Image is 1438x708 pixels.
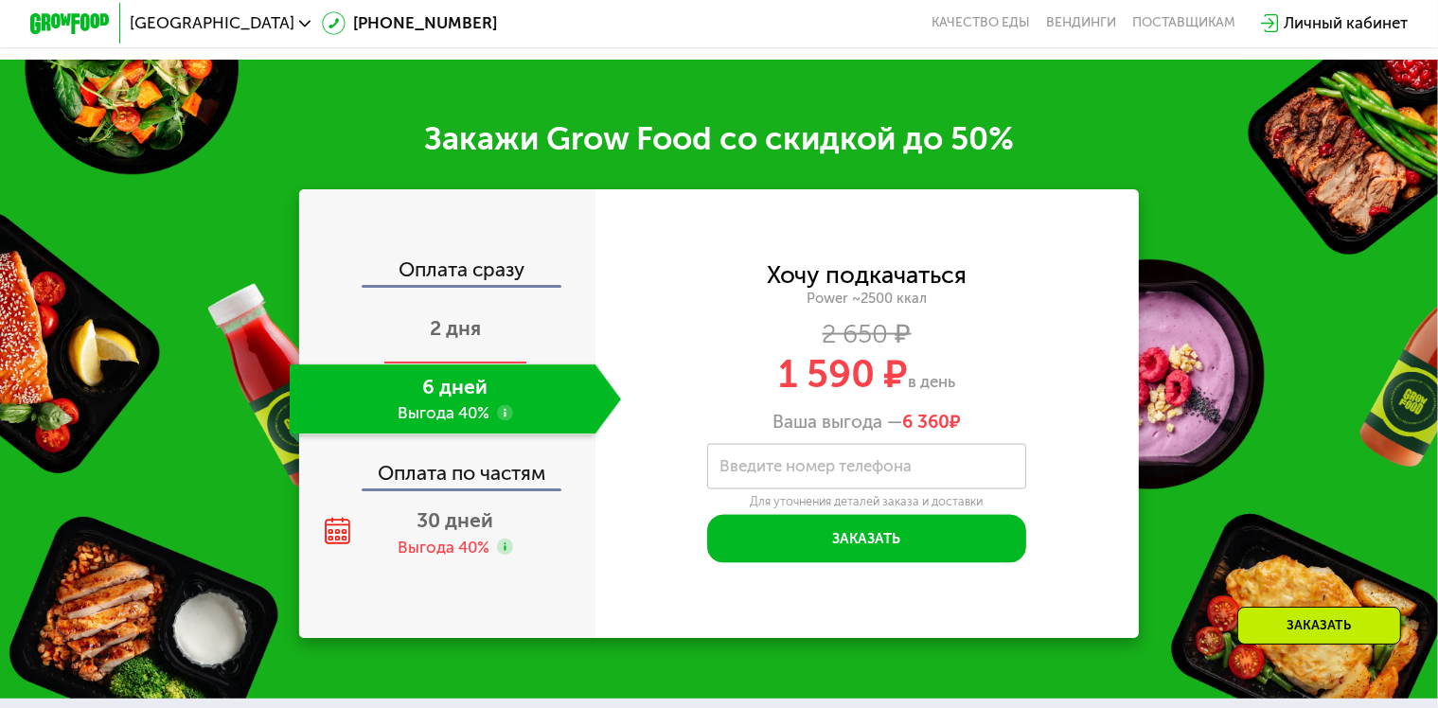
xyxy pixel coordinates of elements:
span: 6 360 [902,411,950,433]
div: Выгода 40% [398,537,489,558]
div: Личный кабинет [1284,11,1408,35]
div: Оплата сразу [302,259,595,285]
span: 2 дня [430,316,481,340]
a: [PHONE_NUMBER] [322,11,498,35]
span: 1 590 ₽ [778,351,909,397]
span: [GEOGRAPHIC_DATA] [130,15,294,31]
div: Power ~2500 ккал [595,290,1139,308]
span: 30 дней [417,508,494,532]
div: Ваша выгода — [595,411,1139,433]
div: 2 650 ₽ [595,323,1139,345]
div: Оплата по частям [302,443,595,489]
div: Заказать [1237,607,1401,645]
span: ₽ [902,411,961,433]
a: Вендинги [1046,15,1116,31]
a: Качество еды [932,15,1030,31]
div: поставщикам [1132,15,1235,31]
label: Введите номер телефона [720,461,913,472]
button: Заказать [707,515,1027,563]
div: Для уточнения деталей заказа и доставки [707,494,1027,509]
div: Хочу подкачаться [767,264,968,286]
span: в день [909,372,956,391]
